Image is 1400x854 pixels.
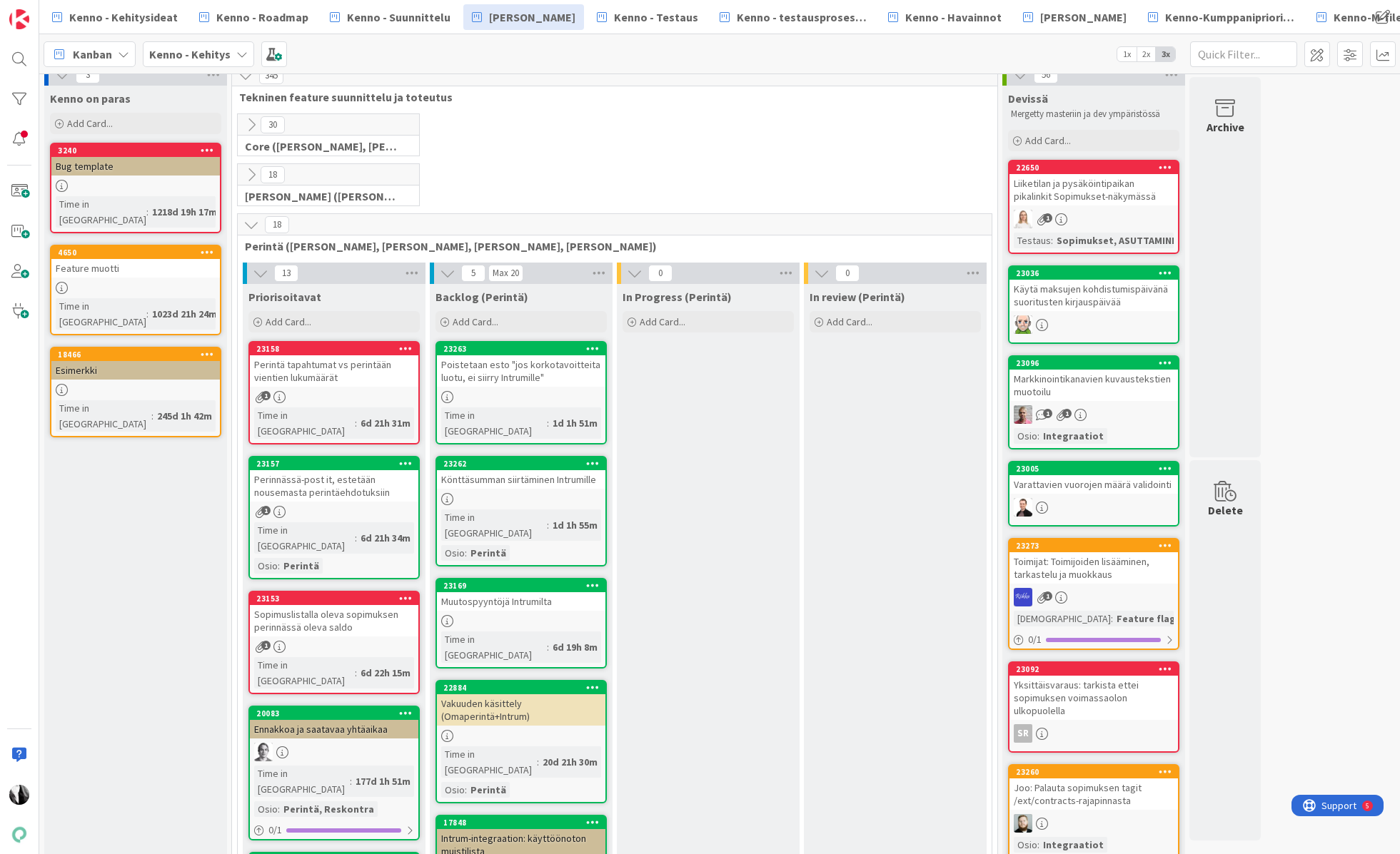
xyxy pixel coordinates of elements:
[1009,475,1178,494] div: Varattavien vuorojen määrä validointi
[437,342,605,355] div: 23263
[1009,161,1178,205] div: 22650Liiketilan ja pysäköintipaikan pikalinkit Sopimukset-näkymässä
[1117,47,1137,61] span: 1x
[250,707,418,738] div: 20083Ennakkoa ja saatavaa yhtäaikaa
[493,270,519,277] div: Max 20
[1037,428,1039,444] span: :
[30,2,65,19] span: Support
[1190,41,1297,67] input: Quick Filter...
[245,189,401,203] span: Halti (Sebastian, VilleH, Riikka, Antti, MikkoV, PetriH, PetriM)
[1039,428,1107,444] div: Integraatiot
[250,470,418,502] div: Perinnässä-post it, estetään nousemasta perintäehdotuksiin
[350,773,352,789] span: :
[1009,280,1178,311] div: Käytä maksujen kohdistumispäivänä suoritusten kirjauspäivää
[278,801,280,817] span: :
[1016,358,1178,368] div: 23096
[443,459,605,469] div: 23262
[1014,498,1032,517] img: VP
[357,665,414,681] div: 6d 22h 15m
[250,457,418,470] div: 23157
[1009,552,1178,584] div: Toimijat: Toimijoiden lisääminen, tarkastelu ja muokkaus
[1016,268,1178,278] div: 23036
[355,530,357,546] span: :
[463,4,584,30] a: [PERSON_NAME]
[50,143,221,233] a: 3240Bug templateTime in [GEOGRAPHIC_DATA]:1218d 19h 17m
[1009,539,1178,552] div: 23273
[76,66,100,83] span: 3
[1014,210,1032,228] img: SL
[250,457,418,502] div: 23157Perinnässä-post it, estetään nousemasta perintäehdotuksiin
[441,631,547,663] div: Time in [GEOGRAPHIC_DATA]
[148,306,221,322] div: 1023d 21h 24m
[1009,663,1178,676] div: 23092
[467,545,510,561] div: Perintä
[1009,588,1178,606] div: RS
[50,91,131,106] span: Kenno on paras
[355,665,357,681] span: :
[250,605,418,636] div: Sopimuslistalla oleva sopimuksen perinnässä oleva saldo
[441,782,465,798] div: Osio
[547,415,549,431] span: :
[51,144,220,176] div: 3240Bug template
[549,415,601,431] div: 1d 1h 51m
[149,47,231,61] b: Kenno - Kehitys
[547,639,549,655] span: :
[1014,428,1037,444] div: Osio
[1051,233,1053,248] span: :
[278,558,280,574] span: :
[1008,538,1179,650] a: 23273Toimijat: Toimijoiden lisääminen, tarkastelu ja muokkausRS[DEMOGRAPHIC_DATA]:Feature flag,.....
[437,592,605,611] div: Muutospyyntöjä Intrumilta
[1008,91,1048,106] span: Devissä
[835,265,860,282] span: 0
[537,754,539,770] span: :
[1014,837,1037,853] div: Osio
[1009,498,1178,517] div: VP
[250,707,418,720] div: 20083
[547,517,549,533] span: :
[274,265,298,282] span: 13
[640,315,685,328] span: Add Card...
[1062,409,1072,418] span: 1
[437,681,605,726] div: 22884Vakuuden käsittely (Omaperintä+Intrum)
[437,470,605,489] div: Könttäsumman siirtäminen Intrumille
[435,680,607,803] a: 22884Vakuuden käsittely (Omaperintä+Intrum)Time in [GEOGRAPHIC_DATA]:20d 21h 30mOsio:Perintä
[437,579,605,592] div: 23169
[1014,611,1111,626] div: [DEMOGRAPHIC_DATA]
[1043,213,1052,223] span: 1
[254,743,273,761] img: PH
[51,348,220,361] div: 18466
[443,818,605,828] div: 17848
[1008,661,1179,753] a: 23092Yksittäisvaraus: tarkista ettei sopimuksen voimassaolon ulkopuolellaSR
[1009,766,1178,778] div: 23260
[648,265,673,282] span: 0
[465,545,467,561] span: :
[69,9,178,26] span: Kenno - Kehitysideat
[1009,676,1178,720] div: Yksittäisvaraus: tarkista ettei sopimuksen voimassaolon ulkopuolella
[467,782,510,798] div: Perintä
[245,139,401,153] span: Core (Pasi, Jussi, JaakkoHä, Jyri, Leo, MikkoK, Väinö, MattiH)
[437,816,605,829] div: 17848
[9,785,29,805] img: KV
[1009,210,1178,228] div: SL
[1009,462,1178,494] div: 23005Varattavien vuorojen määrä validointi
[614,9,698,26] span: Kenno - Testaus
[1009,357,1178,370] div: 23096
[1014,588,1032,606] img: RS
[465,782,467,798] span: :
[248,341,420,444] a: 23158Perintä tapahtumat vs perintään vientien lukumäärätTime in [GEOGRAPHIC_DATA]:6d 21h 31m
[254,657,355,688] div: Time in [GEOGRAPHIC_DATA]
[1008,461,1179,527] a: 23005Varattavien vuorojen määrä validointiVP
[588,4,707,30] a: Kenno - Testaus
[437,355,605,387] div: Poistetaan esto "jos korkotavoitteita luotu, ei siirry Intrumille"
[73,46,112,63] span: Kanban
[1009,405,1178,424] div: HJ
[9,9,29,29] img: Visit kanbanzone.com
[256,344,418,354] div: 23158
[250,342,418,387] div: 23158Perintä tapahtumat vs perintään vientien lukumäärät
[355,415,357,431] span: :
[437,681,605,694] div: 22884
[250,821,418,839] div: 0/1
[1016,163,1178,173] div: 22650
[1009,631,1178,649] div: 0/1
[1009,539,1178,584] div: 23273Toimijat: Toimijoiden lisääminen, tarkastelu ja muokkaus
[443,581,605,591] div: 23169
